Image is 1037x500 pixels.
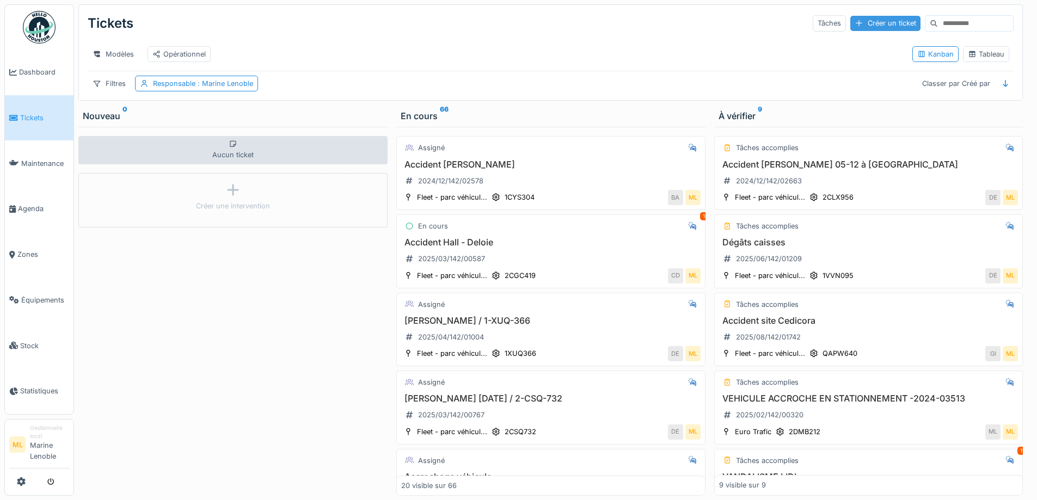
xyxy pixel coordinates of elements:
[736,410,803,420] div: 2025/02/142/00320
[88,46,139,62] div: Modèles
[1003,346,1018,361] div: ML
[195,79,253,88] span: : Marine Lenoble
[823,192,854,202] div: 2CLX956
[685,190,701,205] div: ML
[823,270,854,281] div: 1VVN095
[5,186,73,232] a: Agenda
[735,270,805,281] div: Fleet - parc véhicul...
[418,143,445,153] div: Assigné
[719,316,1018,326] h3: Accident site Cedicora
[917,76,995,91] div: Classer par Créé par
[418,254,485,264] div: 2025/03/142/00587
[668,268,683,283] div: CD
[736,221,799,231] div: Tâches accomplies
[5,323,73,368] a: Stock
[505,270,536,281] div: 2CGC419
[736,332,801,342] div: 2025/08/142/01742
[18,203,69,214] span: Agenda
[5,368,73,414] a: Statistiques
[736,377,799,387] div: Tâches accomplies
[153,78,253,89] div: Responsable
[88,76,131,91] div: Filtres
[401,237,701,248] h3: Accident Hall - Deloie
[685,424,701,440] div: ML
[19,67,69,77] span: Dashboard
[23,11,56,44] img: Badge_color-CXgf-gQk.svg
[736,254,802,264] div: 2025/06/142/01209
[736,176,802,186] div: 2024/12/142/02663
[700,212,708,220] div: 1
[417,427,487,437] div: Fleet - parc véhicul...
[1017,447,1025,455] div: 1
[685,346,701,361] div: ML
[505,348,536,359] div: 1XUQ366
[968,49,1004,59] div: Tableau
[719,109,1019,122] div: À vérifier
[917,49,954,59] div: Kanban
[122,109,127,122] sup: 0
[668,190,683,205] div: BA
[418,176,483,186] div: 2024/12/142/02578
[5,232,73,277] a: Zones
[850,16,921,30] div: Créer un ticket
[83,109,383,122] div: Nouveau
[5,140,73,186] a: Maintenance
[401,109,701,122] div: En cours
[735,427,771,437] div: Euro Trafic
[668,424,683,440] div: DE
[813,15,846,31] div: Tâches
[418,410,484,420] div: 2025/03/142/00767
[985,268,1001,283] div: DE
[719,472,1018,482] h3: VANDALISME LIDL
[21,158,69,169] span: Maintenance
[789,427,820,437] div: 2DMB212
[5,95,73,141] a: Tickets
[735,348,805,359] div: Fleet - parc véhicul...
[719,237,1018,248] h3: Dégâts caisses
[417,192,487,202] div: Fleet - parc véhicul...
[401,159,701,170] h3: Accident [PERSON_NAME]
[9,436,26,453] li: ML
[418,455,445,466] div: Assigné
[758,109,762,122] sup: 9
[417,270,487,281] div: Fleet - parc véhicul...
[440,109,449,122] sup: 66
[1003,424,1018,440] div: ML
[719,393,1018,404] h3: VEHICULE ACCROCHE EN STATIONNEMENT -2024-03513
[735,192,805,202] div: Fleet - parc véhicul...
[418,377,445,387] div: Assigné
[88,9,133,38] div: Tickets
[985,346,1001,361] div: GI
[418,221,448,231] div: En cours
[1003,268,1018,283] div: ML
[20,386,69,396] span: Statistiques
[719,159,1018,170] h3: Accident [PERSON_NAME] 05-12 à [GEOGRAPHIC_DATA]
[401,480,457,491] div: 20 visible sur 66
[9,424,69,468] a: ML Gestionnaire localMarine Lenoble
[736,455,799,466] div: Tâches accomplies
[417,348,487,359] div: Fleet - parc véhicul...
[985,190,1001,205] div: DE
[5,50,73,95] a: Dashboard
[736,299,799,310] div: Tâches accomplies
[668,346,683,361] div: DE
[401,472,701,482] h3: Accrochage véhicule
[152,49,206,59] div: Opérationnel
[30,424,69,466] li: Marine Lenoble
[418,332,484,342] div: 2025/04/142/01004
[823,348,857,359] div: QAPW640
[30,424,69,441] div: Gestionnaire local
[17,249,69,260] span: Zones
[685,268,701,283] div: ML
[78,136,388,164] div: Aucun ticket
[20,341,69,351] span: Stock
[5,277,73,323] a: Équipements
[985,424,1001,440] div: ML
[21,295,69,305] span: Équipements
[20,113,69,123] span: Tickets
[401,393,701,404] h3: [PERSON_NAME] [DATE] / 2-CSQ-732
[505,192,535,202] div: 1CYS304
[719,480,766,491] div: 9 visible sur 9
[736,143,799,153] div: Tâches accomplies
[505,427,536,437] div: 2CSQ732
